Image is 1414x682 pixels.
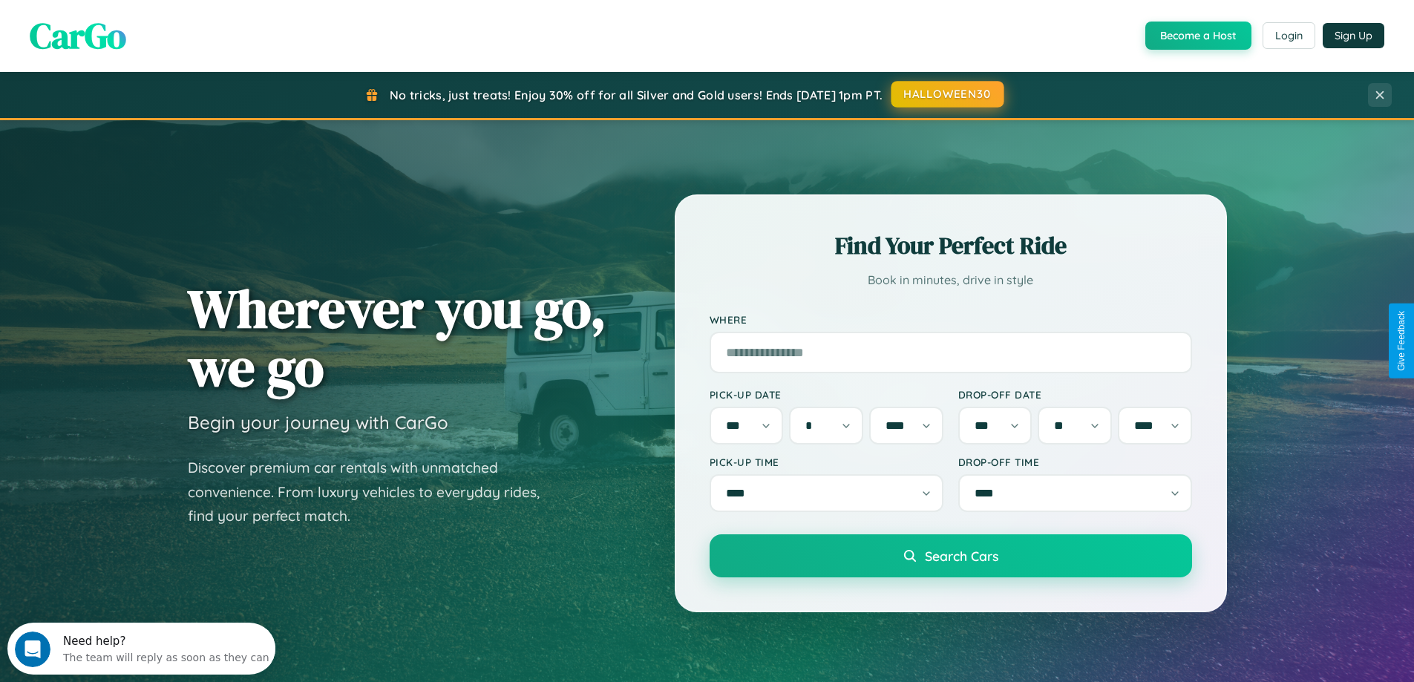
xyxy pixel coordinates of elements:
[188,456,559,528] p: Discover premium car rentals with unmatched convenience. From luxury vehicles to everyday rides, ...
[6,6,276,47] div: Open Intercom Messenger
[710,269,1192,291] p: Book in minutes, drive in style
[56,24,262,40] div: The team will reply as soon as they can
[1396,311,1407,371] div: Give Feedback
[710,229,1192,262] h2: Find Your Perfect Ride
[7,623,275,675] iframe: Intercom live chat discovery launcher
[925,548,998,564] span: Search Cars
[56,13,262,24] div: Need help?
[710,388,943,401] label: Pick-up Date
[710,456,943,468] label: Pick-up Time
[891,81,1004,108] button: HALLOWEEN30
[1323,23,1384,48] button: Sign Up
[958,456,1192,468] label: Drop-off Time
[188,411,448,433] h3: Begin your journey with CarGo
[188,279,606,396] h1: Wherever you go, we go
[710,534,1192,577] button: Search Cars
[710,313,1192,326] label: Where
[15,632,50,667] iframe: Intercom live chat
[390,88,883,102] span: No tricks, just treats! Enjoy 30% off for all Silver and Gold users! Ends [DATE] 1pm PT.
[958,388,1192,401] label: Drop-off Date
[1145,22,1251,50] button: Become a Host
[30,11,126,60] span: CarGo
[1263,22,1315,49] button: Login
